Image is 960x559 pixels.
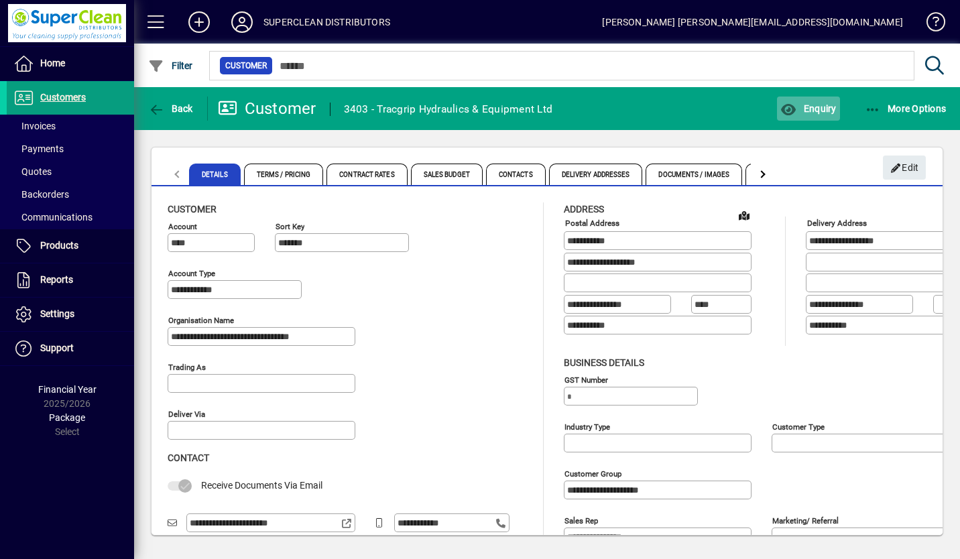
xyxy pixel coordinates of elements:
[7,332,134,365] a: Support
[344,99,553,120] div: 3403 - Tracgrip Hydraulics & Equipment Ltd
[326,164,407,185] span: Contract Rates
[772,515,839,525] mat-label: Marketing/ Referral
[244,164,324,185] span: Terms / Pricing
[38,384,97,395] span: Financial Year
[602,11,903,33] div: [PERSON_NAME] [PERSON_NAME][EMAIL_ADDRESS][DOMAIN_NAME]
[49,412,85,423] span: Package
[13,121,56,131] span: Invoices
[201,480,322,491] span: Receive Documents Via Email
[7,137,134,160] a: Payments
[883,156,926,180] button: Edit
[7,298,134,331] a: Settings
[189,164,241,185] span: Details
[865,103,947,114] span: More Options
[168,204,217,214] span: Customer
[733,204,755,226] a: View on map
[168,452,209,463] span: Contact
[861,97,950,121] button: More Options
[745,164,821,185] span: Custom Fields
[168,222,197,231] mat-label: Account
[225,59,267,72] span: Customer
[549,164,643,185] span: Delivery Addresses
[13,212,93,223] span: Communications
[564,204,604,214] span: Address
[916,3,943,46] a: Knowledge Base
[564,422,610,431] mat-label: Industry type
[646,164,742,185] span: Documents / Images
[40,240,78,251] span: Products
[148,103,193,114] span: Back
[772,422,825,431] mat-label: Customer type
[263,11,390,33] div: SUPERCLEAN DISTRIBUTORS
[168,316,234,325] mat-label: Organisation name
[178,10,221,34] button: Add
[7,183,134,206] a: Backorders
[564,469,621,478] mat-label: Customer group
[145,97,196,121] button: Back
[564,357,644,368] span: Business details
[7,206,134,229] a: Communications
[168,363,206,372] mat-label: Trading as
[7,115,134,137] a: Invoices
[564,375,608,384] mat-label: GST Number
[40,92,86,103] span: Customers
[40,343,74,353] span: Support
[13,143,64,154] span: Payments
[134,97,208,121] app-page-header-button: Back
[218,98,316,119] div: Customer
[564,515,598,525] mat-label: Sales rep
[7,160,134,183] a: Quotes
[13,166,52,177] span: Quotes
[40,308,74,319] span: Settings
[7,229,134,263] a: Products
[40,58,65,68] span: Home
[221,10,263,34] button: Profile
[40,274,73,285] span: Reports
[168,269,215,278] mat-label: Account Type
[780,103,836,114] span: Enquiry
[276,222,304,231] mat-label: Sort key
[168,410,205,419] mat-label: Deliver via
[411,164,483,185] span: Sales Budget
[890,157,919,179] span: Edit
[13,189,69,200] span: Backorders
[486,164,546,185] span: Contacts
[7,263,134,297] a: Reports
[7,47,134,80] a: Home
[777,97,839,121] button: Enquiry
[148,60,193,71] span: Filter
[145,54,196,78] button: Filter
